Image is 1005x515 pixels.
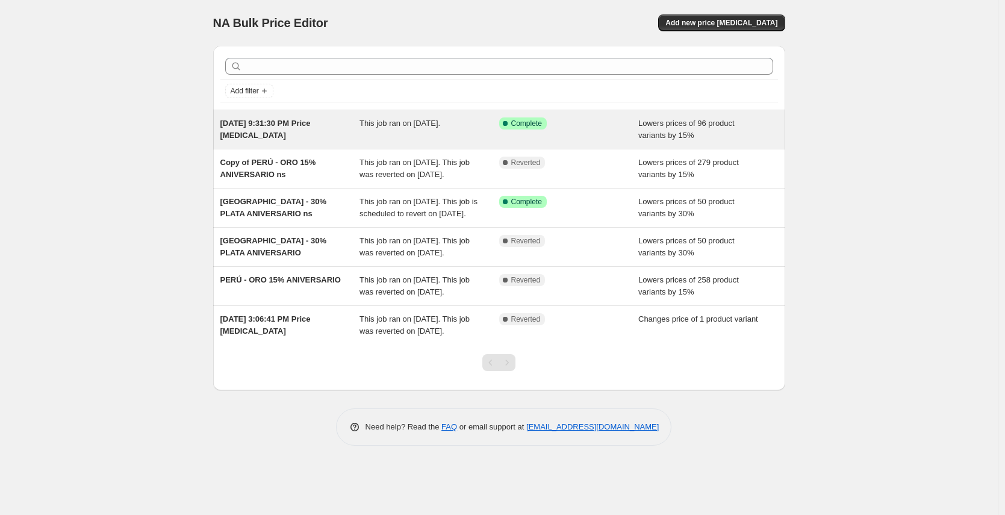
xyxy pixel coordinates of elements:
span: Complete [511,197,542,207]
span: Add new price [MEDICAL_DATA] [665,18,777,28]
span: Add filter [231,86,259,96]
span: This job ran on [DATE]. This job is scheduled to revert on [DATE]. [359,197,478,218]
nav: Pagination [482,354,515,371]
span: [DATE] 9:31:30 PM Price [MEDICAL_DATA] [220,119,311,140]
a: [EMAIL_ADDRESS][DOMAIN_NAME] [526,422,659,431]
span: Lowers prices of 96 product variants by 15% [638,119,735,140]
span: Copy of PERÚ - ORO 15% ANIVERSARIO ns [220,158,316,179]
button: Add filter [225,84,273,98]
span: [GEOGRAPHIC_DATA] - 30% PLATA ANIVERSARIO [220,236,326,257]
span: This job ran on [DATE]. This job was reverted on [DATE]. [359,275,470,296]
span: NA Bulk Price Editor [213,16,328,30]
span: Reverted [511,236,541,246]
span: Changes price of 1 product variant [638,314,758,323]
span: PERÚ - ORO 15% ANIVERSARIO [220,275,341,284]
span: Reverted [511,158,541,167]
span: This job ran on [DATE]. This job was reverted on [DATE]. [359,314,470,336]
span: [DATE] 3:06:41 PM Price [MEDICAL_DATA] [220,314,311,336]
a: FAQ [441,422,457,431]
span: Need help? Read the [366,422,442,431]
span: This job ran on [DATE]. This job was reverted on [DATE]. [359,236,470,257]
span: Lowers prices of 50 product variants by 30% [638,197,735,218]
span: or email support at [457,422,526,431]
span: Reverted [511,314,541,324]
span: [GEOGRAPHIC_DATA] - 30% PLATA ANIVERSARIO ns [220,197,326,218]
button: Add new price [MEDICAL_DATA] [658,14,785,31]
span: Complete [511,119,542,128]
span: Lowers prices of 279 product variants by 15% [638,158,739,179]
span: This job ran on [DATE]. This job was reverted on [DATE]. [359,158,470,179]
span: Lowers prices of 258 product variants by 15% [638,275,739,296]
span: This job ran on [DATE]. [359,119,440,128]
span: Reverted [511,275,541,285]
span: Lowers prices of 50 product variants by 30% [638,236,735,257]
